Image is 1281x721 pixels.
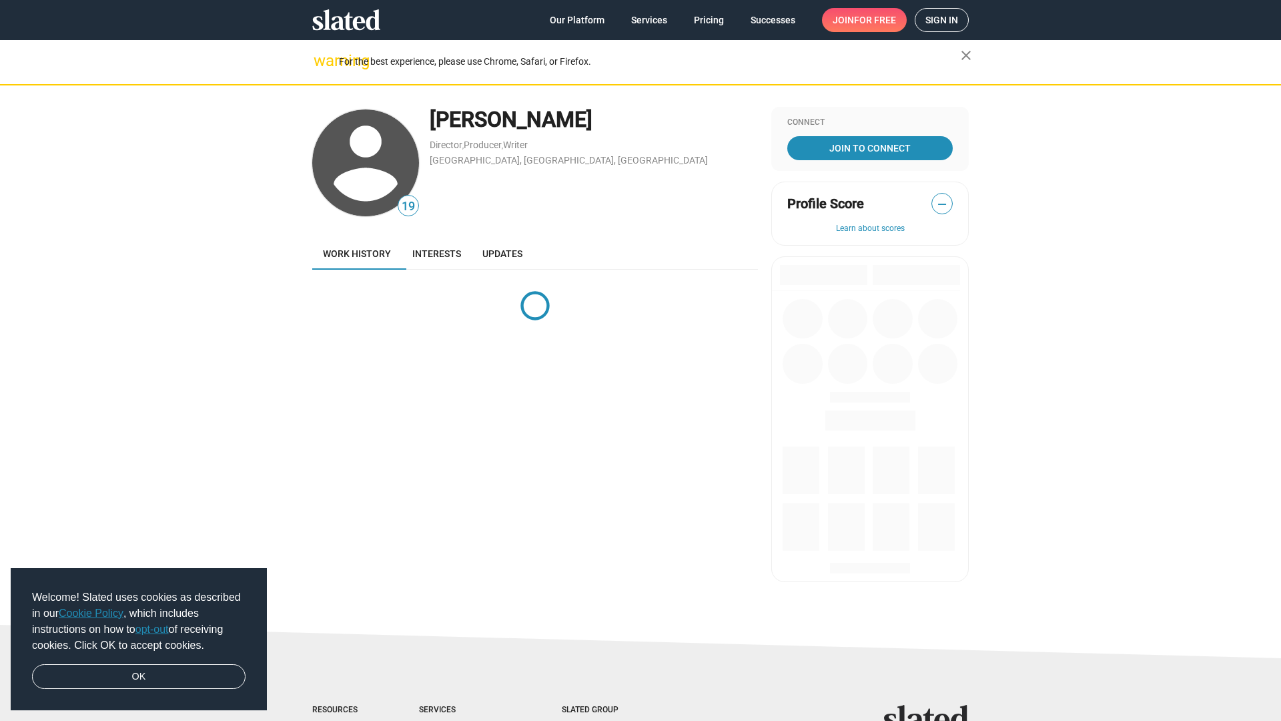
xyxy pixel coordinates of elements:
span: , [502,142,503,150]
a: Successes [740,8,806,32]
span: Join To Connect [790,136,950,160]
span: Join [833,8,896,32]
span: Work history [323,248,391,259]
span: Welcome! Slated uses cookies as described in our , which includes instructions on how to of recei... [32,589,246,654]
a: Producer [464,140,502,150]
a: opt-out [135,624,169,635]
mat-icon: warning [314,53,330,69]
span: Successes [751,8,795,32]
a: dismiss cookie message [32,664,246,690]
div: Slated Group [562,705,653,716]
a: Writer [503,140,528,150]
a: Join To Connect [787,136,953,160]
div: Connect [787,117,953,128]
div: For the best experience, please use Chrome, Safari, or Firefox. [339,53,961,71]
a: Pricing [683,8,735,32]
a: Services [620,8,678,32]
span: Interests [412,248,461,259]
span: for free [854,8,896,32]
a: Our Platform [539,8,615,32]
a: Updates [472,238,533,270]
span: , [462,142,464,150]
span: — [932,196,952,213]
div: Services [419,705,508,716]
a: Director [430,140,462,150]
div: cookieconsent [11,568,267,711]
span: Pricing [694,8,724,32]
div: Resources [312,705,366,716]
a: Interests [402,238,472,270]
span: Our Platform [550,8,604,32]
span: Services [631,8,667,32]
span: Updates [482,248,522,259]
a: Work history [312,238,402,270]
mat-icon: close [958,47,974,63]
a: Cookie Policy [59,608,123,619]
span: Sign in [925,9,958,31]
a: Sign in [915,8,969,32]
a: Joinfor free [822,8,907,32]
span: 19 [398,198,418,216]
span: Profile Score [787,195,864,213]
button: Learn about scores [787,224,953,234]
div: [PERSON_NAME] [430,105,758,134]
a: [GEOGRAPHIC_DATA], [GEOGRAPHIC_DATA], [GEOGRAPHIC_DATA] [430,155,708,166]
